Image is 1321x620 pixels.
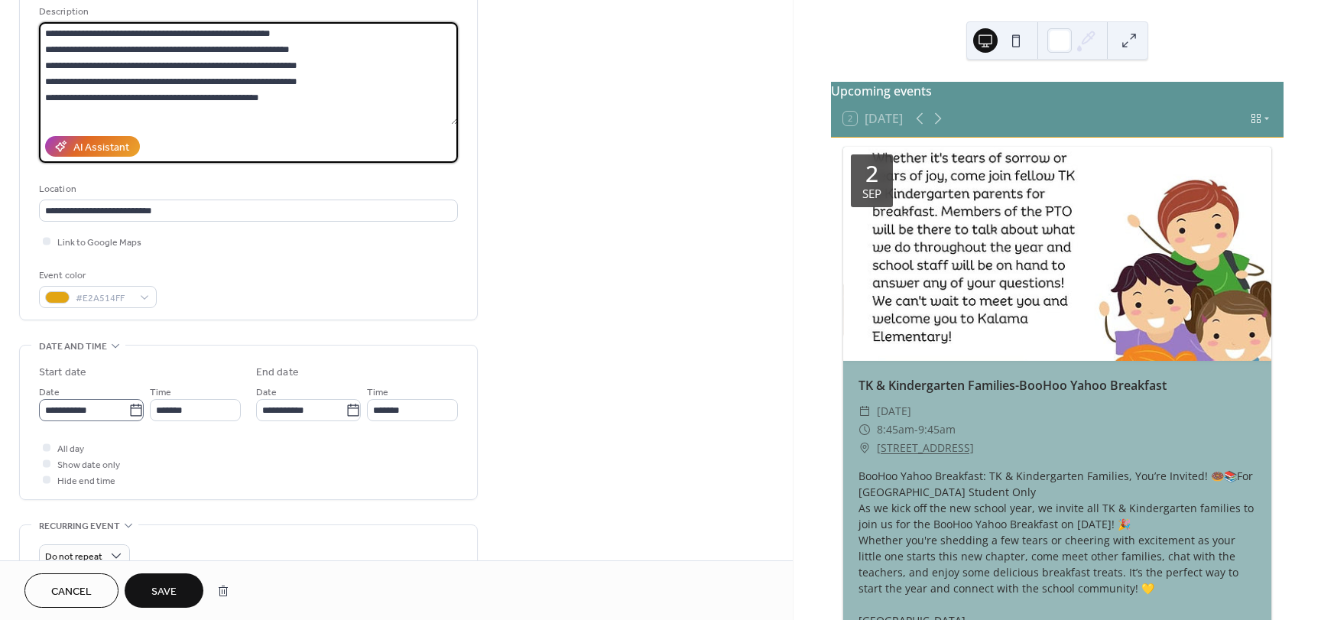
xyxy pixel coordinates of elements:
span: Date and time [39,339,107,355]
span: 9:45am [918,420,956,439]
span: Recurring event [39,518,120,534]
div: Description [39,4,455,20]
span: Link to Google Maps [57,235,141,251]
span: - [914,420,918,439]
span: Time [367,385,388,401]
span: #E2A514FF [76,291,132,307]
span: Time [150,385,171,401]
span: Save [151,584,177,600]
span: Show date only [57,457,120,473]
div: Sep [862,188,881,200]
span: All day [57,441,84,457]
div: ​ [858,402,871,420]
div: Start date [39,365,86,381]
span: Date [39,385,60,401]
div: TK & Kindergarten Families-BooHoo Yahoo Breakfast [843,376,1271,394]
span: Date [256,385,277,401]
span: [DATE] [877,402,911,420]
div: End date [256,365,299,381]
span: Hide end time [57,473,115,489]
button: Cancel [24,573,118,608]
button: AI Assistant [45,136,140,157]
button: Save [125,573,203,608]
span: Do not repeat [45,548,102,566]
div: ​ [858,420,871,439]
div: Location [39,181,455,197]
span: Cancel [51,584,92,600]
div: Event color [39,268,154,284]
div: AI Assistant [73,140,129,156]
a: [STREET_ADDRESS] [877,439,974,457]
div: ​ [858,439,871,457]
div: 2 [865,162,878,185]
div: Upcoming events [831,82,1284,100]
span: 8:45am [877,420,914,439]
